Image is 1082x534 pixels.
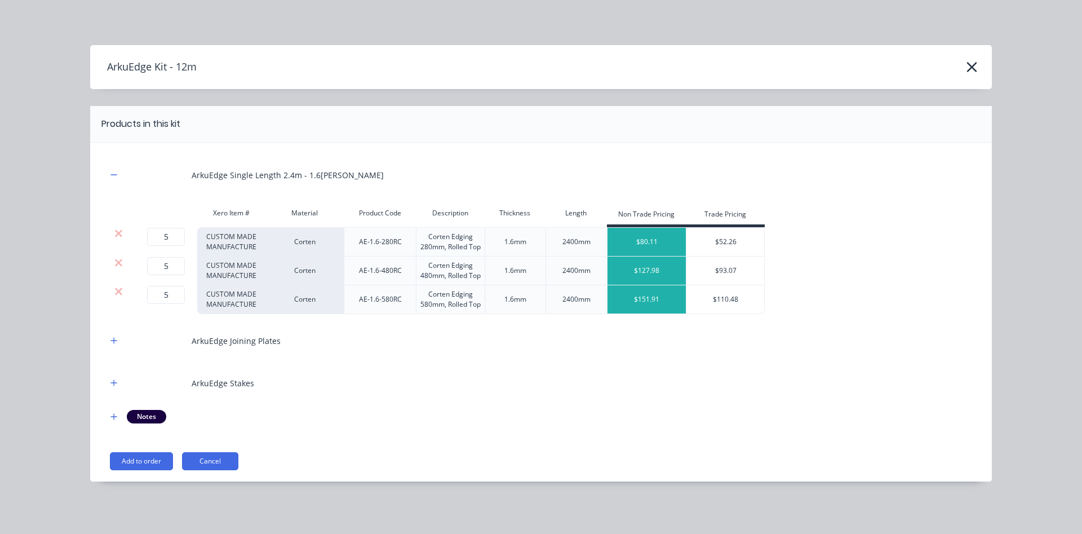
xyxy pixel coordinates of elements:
[485,202,546,224] div: Thickness
[110,452,173,470] button: Add to order
[416,202,485,224] div: Description
[197,285,265,314] div: CUSTOM MADE MANUFACTURE
[607,205,686,227] div: Non Trade Pricing
[182,452,238,470] button: Cancel
[416,257,485,285] div: Corten Edging 480mm, Rolled Top
[197,202,265,224] div: Xero Item #
[686,285,765,314] div: $110.48
[147,228,185,246] input: ?
[265,227,344,257] div: Corten
[344,257,416,285] div: AE-1.6-480RC
[607,257,686,285] div: $127.98
[546,285,607,314] div: 2400mm
[265,285,344,314] div: Corten
[197,257,265,285] div: CUSTOM MADE MANUFACTURE
[485,257,546,285] div: 1.6mm
[265,257,344,285] div: Corten
[147,286,185,304] input: ?
[485,227,546,257] div: 1.6mm
[485,285,546,314] div: 1.6mm
[147,257,185,275] input: ?
[686,205,765,227] div: Trade Pricing
[192,169,384,181] div: ArkuEdge Single Length 2.4m - 1.6[PERSON_NAME]
[192,377,254,389] div: ArkuEdge Stakes
[686,257,765,285] div: $93.07
[192,335,281,347] div: ArkuEdge Joining Plates
[607,228,686,256] div: $80.11
[101,117,180,131] div: Products in this kit
[344,285,416,314] div: AE-1.6-580RC
[90,56,197,78] h4: ArkuEdge Kit - 12m
[546,227,607,257] div: 2400mm
[265,202,344,224] div: Material
[546,257,607,285] div: 2400mm
[127,410,166,423] div: Notes
[546,202,607,224] div: Length
[416,285,485,314] div: Corten Edging 580mm, Rolled Top
[607,285,686,314] div: $151.91
[344,227,416,257] div: AE-1.6-280RC
[686,228,765,256] div: $52.26
[344,202,416,224] div: Product Code
[197,227,265,257] div: CUSTOM MADE MANUFACTURE
[416,227,485,257] div: Corten Edging 280mm, Rolled Top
